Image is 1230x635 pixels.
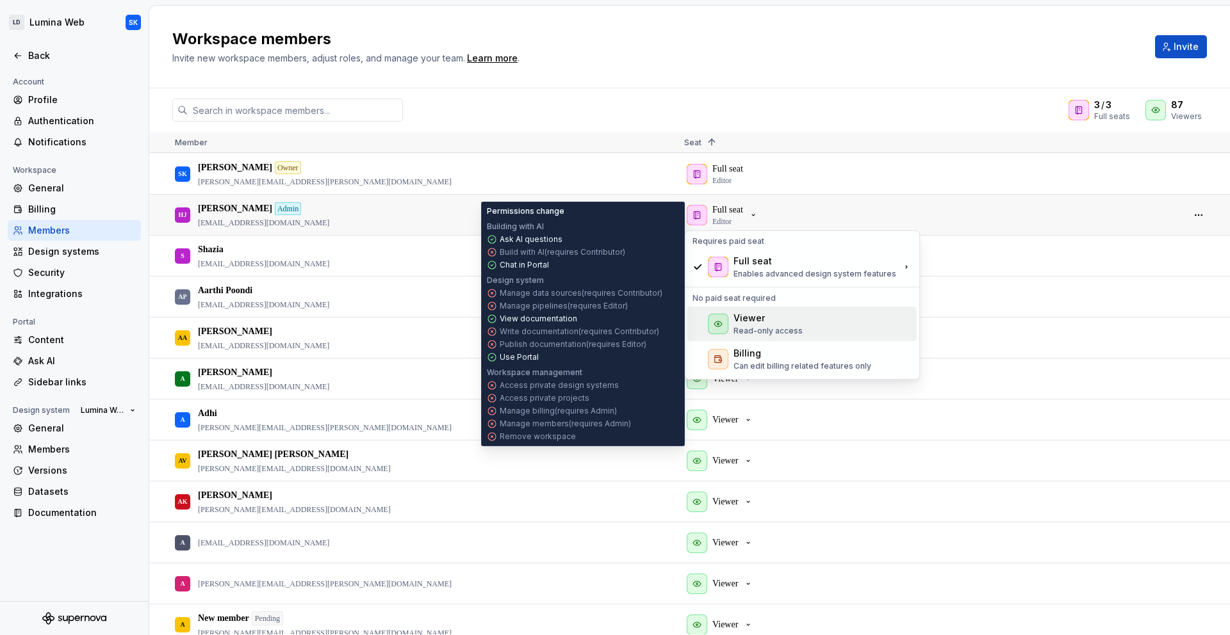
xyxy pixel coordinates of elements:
a: Members [8,439,141,460]
span: (requires Editor) [568,301,628,310]
p: [PERSON_NAME][EMAIL_ADDRESS][PERSON_NAME][DOMAIN_NAME] [198,422,452,433]
div: Design systems [28,245,136,258]
a: Authentication [8,111,141,131]
span: Invite [1174,40,1199,53]
p: Viewer [712,618,738,631]
span: (requires Admin) [555,406,617,415]
button: Viewer [684,571,758,597]
div: Versions [28,464,136,477]
div: Datasets [28,485,136,498]
span: (requires Contributor) [582,288,662,298]
p: Full seat [712,204,743,216]
div: AA [178,325,187,350]
div: Workspace [8,163,61,178]
div: Viewers [1171,111,1202,122]
p: [PERSON_NAME] [198,325,272,338]
p: Workspace management [487,367,582,378]
div: AP [178,284,186,309]
a: General [8,418,141,438]
svg: Supernova Logo [42,612,106,625]
div: Pending [252,611,283,625]
p: [PERSON_NAME][EMAIL_ADDRESS][PERSON_NAME][DOMAIN_NAME] [198,579,452,589]
button: Viewer [684,407,758,433]
span: 3 [1106,99,1111,111]
p: [PERSON_NAME][EMAIL_ADDRESS][DOMAIN_NAME] [198,463,391,474]
p: Access private design systems [500,380,619,390]
div: A [180,366,184,391]
div: AV [178,448,186,473]
p: View documentation [500,314,577,324]
a: General [8,178,141,198]
a: Versions [8,460,141,481]
div: Profile [28,93,136,106]
p: Permissions change [487,206,564,216]
p: [PERSON_NAME] [198,161,272,174]
p: [PERSON_NAME] [198,202,272,215]
p: Manage data sources [500,288,662,298]
button: Viewer [684,448,758,474]
p: [PERSON_NAME][EMAIL_ADDRESS][PERSON_NAME][DOMAIN_NAME] [198,177,452,187]
p: New member [198,612,249,625]
span: Invite new workspace members, adjust roles, and manage your team. [172,52,465,63]
div: Full seats [1094,111,1130,122]
input: Search in workspace members... [188,99,403,122]
button: LDLumina WebSK [3,8,146,36]
p: Design system [487,275,544,285]
p: [PERSON_NAME][EMAIL_ADDRESS][DOMAIN_NAME] [198,504,391,515]
span: Seat [684,138,701,147]
div: Portal [8,314,40,330]
p: Read-only access [734,326,803,336]
a: Billing [8,199,141,220]
span: (requires Admin) [569,419,631,428]
div: Design system [8,403,75,418]
div: Account [8,74,49,90]
span: (requires Contributor) [578,326,659,336]
div: Billing [734,347,761,360]
div: Ask AI [28,355,136,367]
div: A [180,407,184,432]
div: Sidebar links [28,376,136,389]
p: [EMAIL_ADDRESS][DOMAIN_NAME] [198,218,329,228]
div: No paid seat required [687,291,917,306]
a: Back [8,45,141,66]
span: Member [175,138,208,147]
p: Shazia [198,243,224,256]
button: Viewer [684,530,758,556]
div: Admin [275,202,301,215]
div: Security [28,266,136,279]
p: Ask AI questions [500,234,562,245]
p: Chat in Portal [500,260,549,270]
p: [EMAIL_ADDRESS][DOMAIN_NAME] [198,259,329,269]
div: Viewer [734,312,765,325]
p: Remove workspace [500,431,576,442]
a: Content [8,330,141,350]
p: Use Portal [500,352,539,362]
p: Editor [712,216,732,227]
div: Content [28,334,136,346]
a: Ask AI [8,351,141,371]
span: 87 [1171,99,1183,111]
div: Learn more [467,52,518,65]
span: Lumina Web [81,405,125,415]
h2: Workspace members [172,29,1140,49]
a: Security [8,262,141,283]
p: [PERSON_NAME] [198,489,272,502]
p: Aarthi Poondi [198,284,252,297]
div: Billing [28,203,136,216]
div: Members [28,443,136,456]
div: SK [178,161,186,186]
div: AK [178,489,188,514]
p: Enables advanced design system features [734,269,896,279]
button: Viewer [684,489,758,515]
span: (requires Contributor) [545,247,625,257]
span: . [465,54,520,63]
div: Authentication [28,115,136,127]
div: HJ [179,202,187,227]
p: Publish documentation [500,339,646,350]
a: Documentation [8,502,141,523]
div: General [28,422,136,435]
a: Members [8,220,141,241]
p: [PERSON_NAME] [PERSON_NAME] [198,448,348,461]
p: Viewer [712,577,738,590]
